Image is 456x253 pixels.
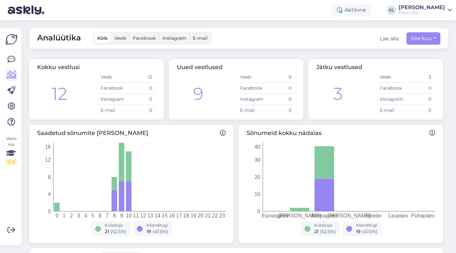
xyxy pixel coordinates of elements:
tspan: 21 [205,213,211,218]
tspan: 8 [113,213,116,218]
td: 3 [406,72,435,83]
span: Uued vestlused [177,64,222,71]
tspan: Kolmapäev [311,213,337,218]
tspan: 23 [219,213,225,218]
td: E-mail [236,105,266,116]
tspan: Pühapäev [411,213,435,218]
tspan: 18 [183,213,189,218]
td: Veeb [236,72,266,83]
tspan: 1 [63,213,66,218]
div: 3 [333,81,343,107]
span: E-mail [193,35,207,41]
span: 19 [147,229,151,234]
div: Klienditugi [356,222,378,228]
tspan: 4 [84,213,87,218]
td: Instagram [376,94,406,105]
tspan: 11 [133,213,139,218]
tspan: 6 [99,213,102,218]
tspan: 17 [176,213,182,218]
tspan: 14 [155,213,161,218]
div: 2 / 3 [5,159,17,165]
tspan: 0 [56,213,59,218]
td: Facebook [376,83,406,94]
td: Facebook [236,83,266,94]
tspan: 19 [191,213,196,218]
tspan: [PERSON_NAME] [278,213,321,219]
td: E-mail [97,105,126,116]
button: Lae alla [380,35,399,43]
tspan: 7 [106,213,109,218]
span: Kokku vestlusi [37,64,80,71]
span: Kõik [97,35,108,41]
tspan: 30 [254,157,260,163]
tspan: 10 [126,213,132,218]
td: 0 [266,83,295,94]
button: See kuu [406,32,440,45]
td: Veeb [376,72,406,83]
td: 0 [126,94,156,105]
tspan: 12 [45,157,51,163]
tspan: 20 [254,174,260,180]
tspan: 16 [45,144,51,150]
span: 19 [356,229,361,234]
span: Jätku vestlused [316,64,362,71]
tspan: 9 [120,213,123,218]
div: Külastaja [314,222,336,228]
span: ( 52.5 %) [320,229,336,234]
td: Instagram [236,94,266,105]
tspan: 15 [162,213,168,218]
span: ( 52.5 %) [110,229,126,234]
span: Instagram [163,35,186,41]
div: Klienditugi [147,222,168,228]
span: 21 [314,229,319,234]
tspan: 13 [148,213,153,218]
tspan: 4 [48,191,51,197]
td: 0 [266,105,295,116]
td: Veeb [97,72,126,83]
tspan: Esmaspäev [262,213,289,218]
tspan: 12 [140,213,146,218]
span: ( 47.5 %) [152,229,168,234]
span: Facebook [133,35,156,41]
div: 12 [52,81,67,107]
tspan: [PERSON_NAME] [328,213,371,219]
tspan: 2 [70,213,73,218]
img: Askly Logo [5,33,18,46]
span: Sõnumeid kokku nädalas [247,129,435,138]
div: Aktiivne [332,4,371,16]
tspan: 3 [77,213,80,218]
div: Külastaja [105,222,126,228]
tspan: 8 [48,174,51,180]
div: Eesti Loto [399,10,445,15]
span: ( 47.5 %) [362,229,378,234]
tspan: Reede [366,213,381,218]
tspan: 40 [254,144,260,150]
td: E-mail [376,105,406,116]
td: 9 [266,72,295,83]
tspan: Laupäev [388,213,408,218]
td: 0 [406,94,435,105]
tspan: 10 [254,191,260,197]
td: 0 [406,105,435,116]
a: [PERSON_NAME]Eesti Loto [399,5,452,15]
td: 12 [126,72,156,83]
td: 0 [126,105,156,116]
td: 0 [126,83,156,94]
td: 0 [406,83,435,94]
div: KL [387,6,396,15]
td: Instagram [97,94,126,105]
div: [PERSON_NAME] [399,5,445,10]
div: 9 [193,81,203,107]
tspan: 20 [198,213,204,218]
tspan: 16 [169,213,175,218]
span: Analüütika [37,32,81,45]
tspan: 0 [48,209,51,214]
tspan: 5 [92,213,94,218]
span: 21 [105,229,109,234]
tspan: 0 [257,209,260,214]
td: 0 [266,94,295,105]
tspan: 22 [212,213,218,218]
div: Vaata siia [5,136,17,165]
span: Saadetud sõnumite [PERSON_NAME] [37,129,226,138]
